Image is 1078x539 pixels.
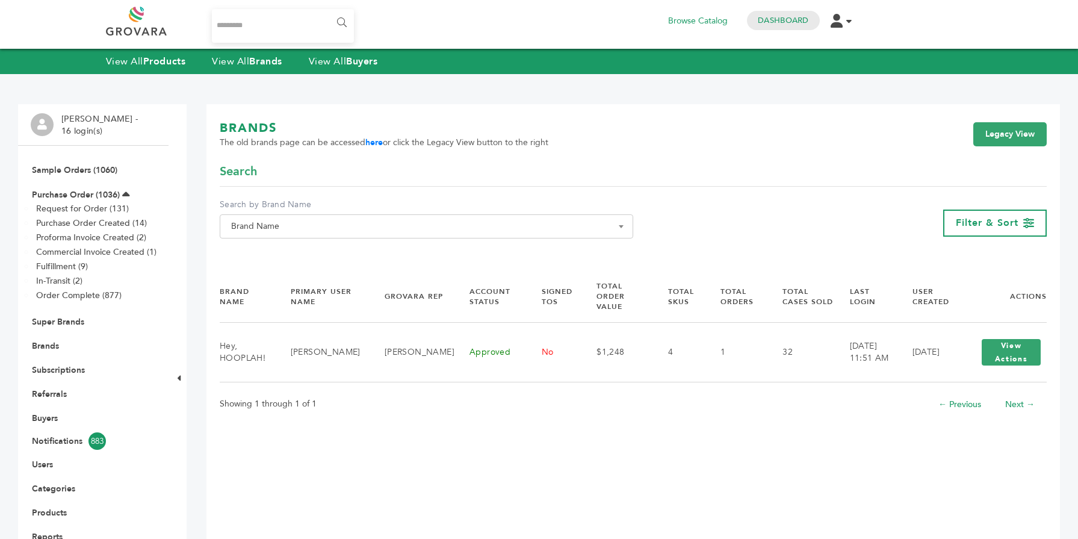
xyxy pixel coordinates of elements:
[276,322,370,382] td: [PERSON_NAME]
[106,55,186,68] a: View AllProducts
[212,55,282,68] a: View AllBrands
[758,15,808,26] a: Dashboard
[36,261,88,272] a: Fulfillment (9)
[220,322,276,382] td: Hey, HOOPLAH!
[581,271,653,322] th: Total Order Value
[32,432,155,450] a: Notifications883
[220,137,548,149] span: The old brands page can be accessed or click the Legacy View button to the right
[668,14,728,28] a: Browse Catalog
[32,459,53,470] a: Users
[653,322,705,382] td: 4
[32,483,75,494] a: Categories
[767,271,834,322] th: Total Cases Sold
[31,113,54,136] img: profile.png
[36,290,122,301] a: Order Complete (877)
[220,214,633,238] span: Brand Name
[938,399,981,410] a: ← Previous
[527,322,582,382] td: No
[527,271,582,322] th: Signed TOS
[370,322,454,382] td: [PERSON_NAME]
[581,322,653,382] td: $1,248
[32,413,58,424] a: Buyers
[32,388,67,400] a: Referrals
[276,271,370,322] th: Primary User Name
[454,322,527,382] td: Approved
[32,507,67,519] a: Products
[32,340,59,352] a: Brands
[220,199,633,211] label: Search by Brand Name
[835,271,897,322] th: Last Login
[36,232,146,243] a: Proforma Invoice Created (2)
[36,275,82,287] a: In-Transit (2)
[897,322,961,382] td: [DATE]
[32,364,85,376] a: Subscriptions
[309,55,378,68] a: View AllBuyers
[973,122,1047,146] a: Legacy View
[705,271,767,322] th: Total Orders
[61,113,141,137] li: [PERSON_NAME] - 16 login(s)
[835,322,897,382] td: [DATE] 11:51 AM
[220,397,317,411] p: Showing 1 through 1 of 1
[36,246,156,258] a: Commercial Invoice Created (1)
[143,55,185,68] strong: Products
[88,432,106,450] span: 883
[32,316,84,328] a: Super Brands
[32,164,117,176] a: Sample Orders (1060)
[36,217,147,229] a: Purchase Order Created (14)
[370,271,454,322] th: Grovara Rep
[767,322,834,382] td: 32
[36,203,129,214] a: Request for Order (131)
[346,55,377,68] strong: Buyers
[220,163,257,180] span: Search
[897,271,961,322] th: User Created
[226,218,627,235] span: Brand Name
[220,271,276,322] th: Brand Name
[1005,399,1035,410] a: Next →
[653,271,705,322] th: Total SKUs
[961,271,1047,322] th: Actions
[220,120,548,137] h1: BRANDS
[249,55,282,68] strong: Brands
[982,339,1041,366] button: View Actions
[32,189,120,201] a: Purchase Order (1036)
[365,137,383,148] a: here
[212,9,355,43] input: Search...
[705,322,767,382] td: 1
[956,216,1018,229] span: Filter & Sort
[454,271,527,322] th: Account Status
